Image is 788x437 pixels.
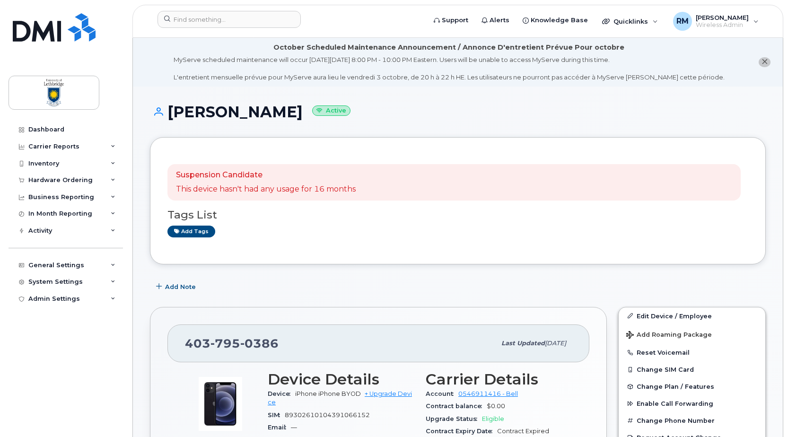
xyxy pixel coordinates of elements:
[619,344,765,361] button: Reset Voicemail
[174,55,725,82] div: MyServe scheduled maintenance will occur [DATE][DATE] 8:00 PM - 10:00 PM Eastern. Users will be u...
[291,424,297,431] span: —
[458,390,518,397] a: 0546911416 - Bell
[167,226,215,237] a: Add tags
[759,57,770,67] button: close notification
[426,390,458,397] span: Account
[268,371,414,388] h3: Device Details
[619,412,765,429] button: Change Phone Number
[285,411,370,419] span: 89302610104391066152
[501,340,545,347] span: Last updated
[273,43,624,52] div: October Scheduled Maintenance Announcement / Annonce D'entretient Prévue Pour octobre
[619,395,765,412] button: Enable Call Forwarding
[487,402,505,410] span: $0.00
[167,209,748,221] h3: Tags List
[176,170,356,181] p: Suspension Candidate
[482,415,504,422] span: Eligible
[545,340,566,347] span: [DATE]
[210,336,240,350] span: 795
[637,400,713,407] span: Enable Call Forwarding
[150,104,766,120] h1: [PERSON_NAME]
[185,336,279,350] span: 403
[295,390,361,397] span: iPhone iPhone BYOD
[497,428,549,435] span: Contract Expired
[637,383,714,390] span: Change Plan / Features
[619,307,765,324] a: Edit Device / Employee
[426,415,482,422] span: Upgrade Status
[192,376,249,432] img: image20231002-3703462-15mqxqi.jpeg
[426,428,497,435] span: Contract Expiry Date
[626,331,712,340] span: Add Roaming Package
[268,411,285,419] span: SIM
[426,371,572,388] h3: Carrier Details
[268,390,295,397] span: Device
[426,402,487,410] span: Contract balance
[165,282,196,291] span: Add Note
[150,279,204,296] button: Add Note
[619,324,765,344] button: Add Roaming Package
[268,424,291,431] span: Email
[619,378,765,395] button: Change Plan / Features
[619,361,765,378] button: Change SIM Card
[240,336,279,350] span: 0386
[312,105,350,116] small: Active
[176,184,356,195] p: This device hasn't had any usage for 16 months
